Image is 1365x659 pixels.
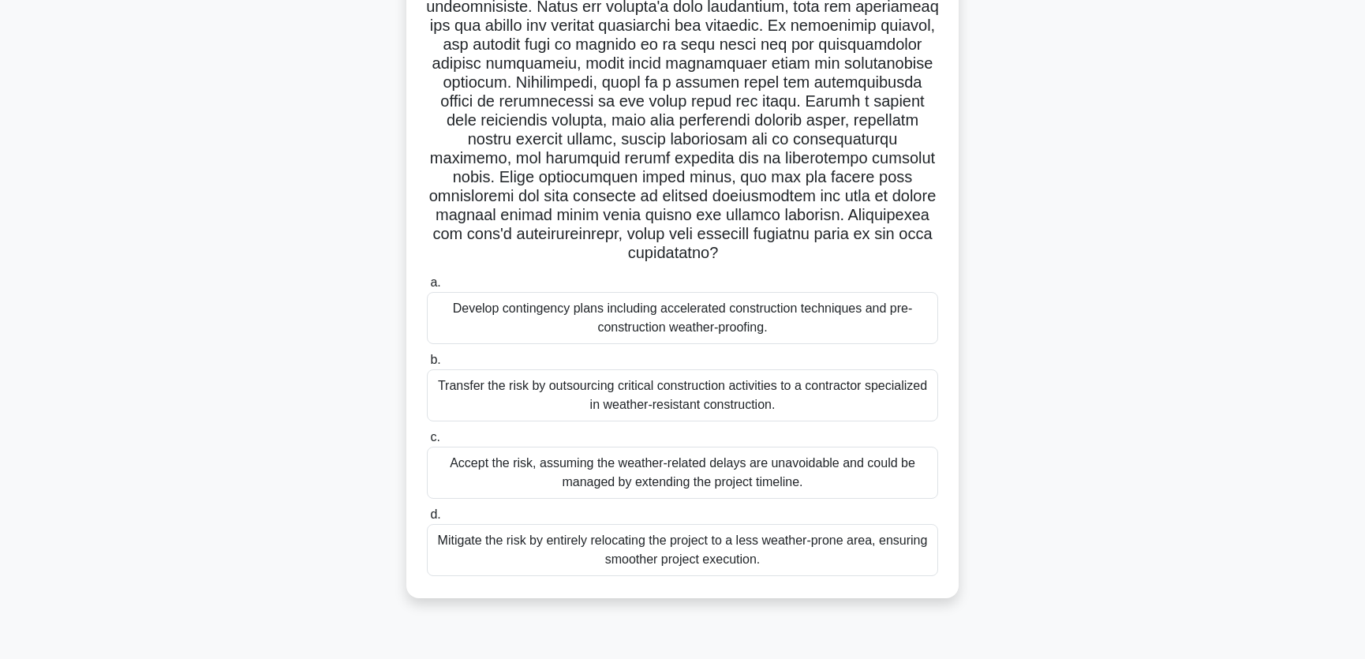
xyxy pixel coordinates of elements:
[427,524,938,576] div: Mitigate the risk by entirely relocating the project to a less weather-prone area, ensuring smoot...
[427,369,938,421] div: Transfer the risk by outsourcing critical construction activities to a contractor specialized in ...
[430,430,439,444] span: c.
[427,447,938,499] div: Accept the risk, assuming the weather-related delays are unavoidable and could be managed by exte...
[427,292,938,344] div: Develop contingency plans including accelerated construction techniques and pre-construction weat...
[430,353,440,366] span: b.
[430,507,440,521] span: d.
[430,275,440,289] span: a.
